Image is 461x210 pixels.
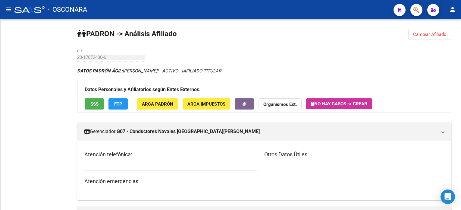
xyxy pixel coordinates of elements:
[84,128,437,135] mat-panel-title: Gerenciador:
[77,30,177,38] strong: PADRON -> Análisis Afiliado
[77,122,451,141] mat-expansion-panel-header: Gerenciador:G07 - Conductores Navales [GEOGRAPHIC_DATA][PERSON_NAME]
[5,6,12,13] mat-icon: menu
[85,85,444,94] h3: Datos Personales y Afiliatorios según Entes Externos:
[183,68,221,74] span: AFILIADO TITULAR
[263,102,297,107] strong: Organismos Ext.
[85,98,104,110] button: SSS
[108,98,128,110] button: FTP
[84,150,257,159] h3: Atención telefónica:
[114,101,122,107] span: FTP
[183,98,230,110] button: ARCA Impuestos
[311,101,367,107] span: No hay casos -> Crear
[77,68,123,74] strong: DATOS PADRÓN ÁGIL:
[84,177,257,186] h3: Atención emergencias:
[77,68,221,74] i: | ACTIVO |
[413,32,447,37] span: Cambiar Afiliado
[137,98,178,110] button: ARCA Padrón
[48,3,87,16] span: - OSCONARA
[142,101,173,107] span: ARCA Padrón
[77,68,157,74] span: [PERSON_NAME]
[264,150,444,159] h3: Otros Datos Útiles:
[306,98,372,109] button: No hay casos -> Crear
[441,189,455,204] div: Open Intercom Messenger
[187,101,225,107] span: ARCA Impuestos
[117,128,260,135] strong: G07 - Conductores Navales [GEOGRAPHIC_DATA][PERSON_NAME]
[449,6,456,13] mat-icon: person
[408,29,451,40] button: Cambiar Afiliado
[259,98,302,110] button: Organismos Ext.
[77,141,451,200] div: Gerenciador:G07 - Conductores Navales [GEOGRAPHIC_DATA][PERSON_NAME]
[90,101,99,107] span: SSS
